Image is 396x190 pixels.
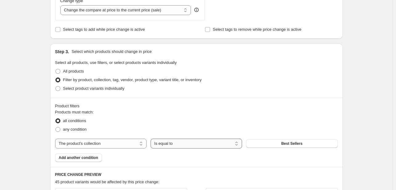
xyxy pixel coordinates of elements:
[55,60,177,65] span: Select all products, use filters, or select products variants individually
[193,7,200,13] div: help
[55,180,160,184] span: 45 product variants would be affected by this price change:
[63,127,87,132] span: any condition
[63,77,202,82] span: Filter by product, collection, tag, vendor, product type, variant title, or inventory
[71,49,152,55] p: Select which products should change in price
[55,49,69,55] h2: Step 3.
[63,69,84,73] span: All products
[63,86,124,91] span: Select product variants individually
[55,172,338,177] h6: PRICE CHANGE PREVIEW
[281,141,302,146] span: Best Sellers
[246,139,337,148] button: Best Sellers
[63,27,145,32] span: Select tags to add while price change is active
[213,27,301,32] span: Select tags to remove while price change is active
[59,155,98,160] span: Add another condition
[63,118,86,123] span: all conditions
[55,103,338,109] div: Product filters
[55,153,102,162] button: Add another condition
[55,110,94,114] span: Products must match:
